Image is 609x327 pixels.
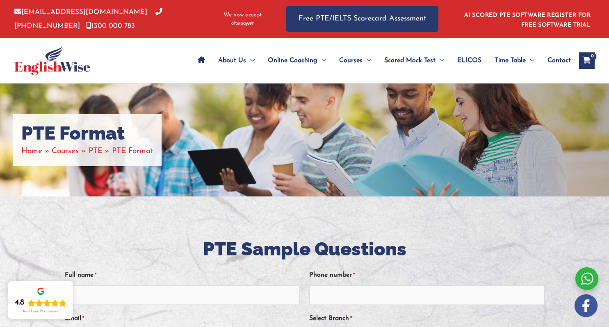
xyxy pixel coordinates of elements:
[575,294,598,317] img: white-facebook.png
[451,46,488,75] a: ELICOS
[212,46,261,75] a: About UsMenu Toggle
[224,11,262,19] span: We now accept
[541,46,571,75] a: Contact
[65,312,84,325] label: Email
[488,46,541,75] a: Time TableMenu Toggle
[218,46,246,75] span: About Us
[309,268,355,282] label: Phone number
[286,6,438,32] a: Free PTE/IELTS Scorecard Assessment
[21,144,153,158] nav: Breadcrumbs
[21,122,153,144] h1: PTE Format
[191,46,571,75] nav: Site Navigation: Main Menu
[464,12,591,28] a: AI SCORED PTE SOFTWARE REGISTER FOR FREE SOFTWARE TRIAL
[436,46,444,75] span: Menu Toggle
[14,46,90,75] img: cropped-ew-logo
[378,46,451,75] a: Scored Mock TestMenu Toggle
[14,9,162,29] a: [PHONE_NUMBER]
[261,46,333,75] a: Online CoachingMenu Toggle
[86,23,135,29] a: 1300 000 783
[23,309,58,314] div: Read our 723 reviews
[52,147,79,155] a: Courses
[246,46,255,75] span: Menu Toggle
[457,46,481,75] span: ELICOS
[459,6,595,32] aside: Header Widget 1
[65,268,96,282] label: Full name
[21,147,42,155] a: Home
[309,312,352,325] label: Select Branch
[15,298,24,308] div: 4.8
[15,298,66,308] div: Rating: 4.8 out of 5
[14,9,147,16] a: [EMAIL_ADDRESS][DOMAIN_NAME]
[547,46,571,75] span: Contact
[268,46,317,75] span: Online Coaching
[579,52,595,69] a: View Shopping Cart, empty
[231,21,254,26] img: Afterpay-Logo
[112,147,153,155] span: PTE Format
[333,46,378,75] a: CoursesMenu Toggle
[495,46,526,75] span: Time Table
[526,46,534,75] span: Menu Toggle
[65,237,545,262] h2: PTE Sample Questions
[363,46,371,75] span: Menu Toggle
[89,147,103,155] a: PTE
[339,46,363,75] span: Courses
[317,46,326,75] span: Menu Toggle
[384,46,436,75] span: Scored Mock Test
